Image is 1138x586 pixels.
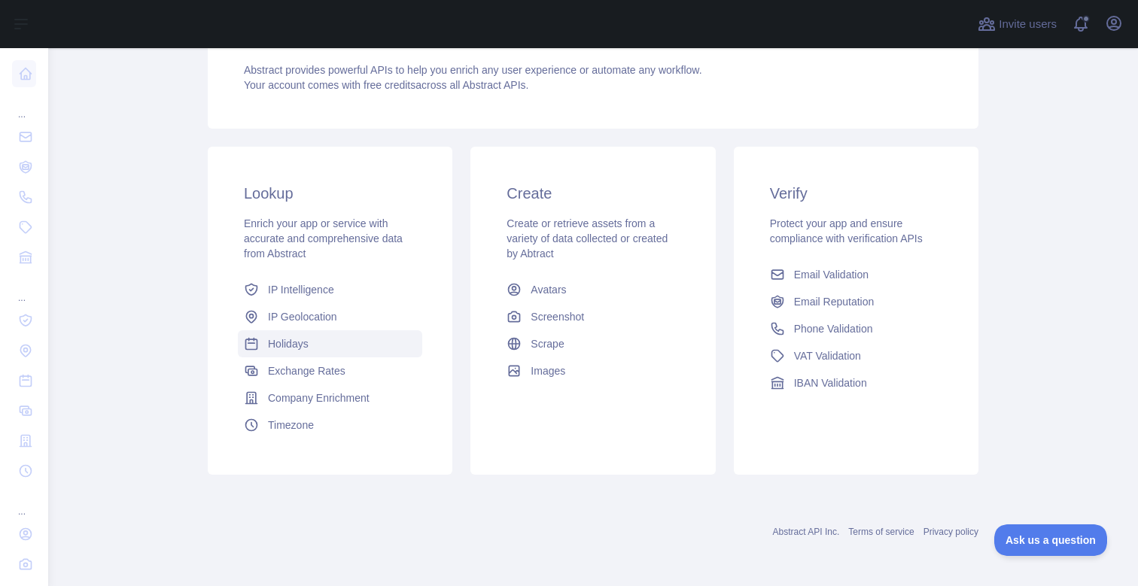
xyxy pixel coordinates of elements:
[268,363,345,378] span: Exchange Rates
[764,342,948,369] a: VAT Validation
[268,336,309,351] span: Holidays
[794,375,867,390] span: IBAN Validation
[501,357,685,384] a: Images
[770,183,942,204] h3: Verify
[268,282,334,297] span: IP Intelligence
[764,315,948,342] a: Phone Validation
[507,217,668,260] span: Create or retrieve assets from a variety of data collected or created by Abtract
[238,357,422,384] a: Exchange Rates
[794,267,869,282] span: Email Validation
[501,303,685,330] a: Screenshot
[238,330,422,357] a: Holidays
[244,217,403,260] span: Enrich your app or service with accurate and comprehensive data from Abstract
[507,183,679,204] h3: Create
[268,390,370,405] span: Company Enrichment
[975,12,1060,36] button: Invite users
[764,261,948,288] a: Email Validation
[848,527,914,537] a: Terms of service
[268,309,337,324] span: IP Geolocation
[12,274,36,304] div: ...
[501,330,685,357] a: Scrape
[244,64,702,76] span: Abstract provides powerful APIs to help you enrich any user experience or automate any workflow.
[794,294,875,309] span: Email Reputation
[238,411,422,439] a: Timezone
[268,417,314,433] span: Timezone
[923,527,978,537] a: Privacy policy
[764,288,948,315] a: Email Reputation
[12,90,36,120] div: ...
[12,487,36,518] div: ...
[238,276,422,303] a: IP Intelligence
[531,363,565,378] span: Images
[770,217,923,244] span: Protect your app and ensure compliance with verification APIs
[531,282,566,297] span: Avatars
[773,527,840,537] a: Abstract API Inc.
[238,384,422,411] a: Company Enrichment
[244,183,416,204] h3: Lookup
[364,79,415,91] span: free credits
[501,276,685,303] a: Avatars
[531,336,564,351] span: Scrape
[764,369,948,396] a: IBAN Validation
[531,309,584,324] span: Screenshot
[999,16,1057,33] span: Invite users
[794,348,861,363] span: VAT Validation
[244,79,528,91] span: Your account comes with across all Abstract APIs.
[794,321,873,336] span: Phone Validation
[238,303,422,330] a: IP Geolocation
[994,524,1108,556] iframe: Toggle Customer Support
